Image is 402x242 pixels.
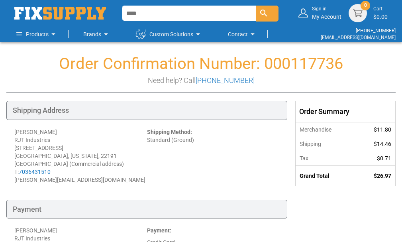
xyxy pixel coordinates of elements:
strong: Grand Total [300,173,329,179]
div: [PERSON_NAME] RJT Industries [STREET_ADDRESS] [GEOGRAPHIC_DATA], [US_STATE], 22191 [GEOGRAPHIC_DA... [14,128,147,184]
strong: Payment: [147,227,171,234]
a: 7036431510 [19,169,51,175]
th: Shipping [296,137,356,151]
button: Search [256,6,278,22]
div: Payment [6,200,287,219]
span: $14.46 [374,141,391,147]
th: Tax [296,151,356,166]
small: Cart [373,6,388,12]
span: $0.71 [377,155,391,161]
div: Standard (Ground) [147,128,280,184]
span: $11.80 [374,126,391,133]
a: Brands [83,26,111,42]
div: Order Summary [296,101,395,122]
small: Sign in [312,6,341,12]
th: Merchandise [296,122,356,137]
div: My Account [312,6,341,20]
span: 0 [364,2,367,9]
h1: Order Confirmation Number: 000117736 [6,55,396,73]
a: [EMAIL_ADDRESS][DOMAIN_NAME] [321,35,396,40]
a: store logo [14,7,106,20]
strong: Shipping Method: [147,129,192,135]
a: [PHONE_NUMBER] [356,28,396,33]
a: Contact [228,26,257,42]
span: $26.97 [374,173,391,179]
div: Shipping Address [6,101,287,120]
img: Fix Industrial Supply [14,7,106,20]
span: $0.00 [373,14,388,20]
a: Custom Solutions [136,26,203,42]
a: [PHONE_NUMBER] [196,76,255,85]
h3: Need help? Call [6,77,396,85]
a: Products [16,26,58,42]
